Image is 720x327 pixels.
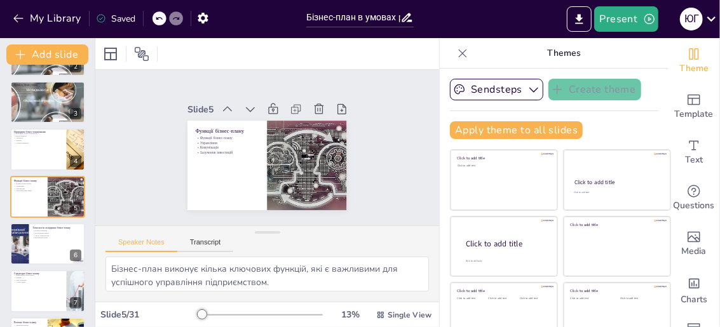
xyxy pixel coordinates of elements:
span: Theme [679,62,709,76]
p: Комунікація [201,116,261,147]
div: Layout [100,44,121,64]
button: Export to PowerPoint [567,6,592,32]
p: Компоненти бізнес-плану [14,274,63,277]
button: Present [594,6,658,32]
div: Click to add text [458,297,486,300]
p: Функції бізнес-плану [14,178,44,182]
p: Бізнес-план як основа для рішень [14,85,81,88]
div: Add images, graphics, shapes or video [669,221,719,267]
div: 7 [70,297,81,309]
div: 4 [10,128,85,170]
p: Принципи бізнес-планування [14,130,63,134]
p: Сутність бізнес-плану [14,83,81,87]
div: Click to add text [458,164,548,168]
button: My Library [10,8,86,29]
span: Text [685,153,703,167]
p: Гнучкість [14,137,63,140]
div: Ю Г [680,8,703,30]
button: Apply theme to all slides [450,121,583,139]
p: Визначення цілей [32,237,81,239]
p: Реалістичність [14,135,63,137]
p: Залучення інвестицій [14,92,81,95]
button: Sendsteps [450,79,543,100]
input: Insert title [306,8,400,27]
button: Speaker Notes [105,238,177,252]
p: Управління [203,112,263,142]
p: Дослідження ринку [32,232,81,234]
p: Комунікація [14,187,44,190]
div: 5 [70,203,81,214]
p: Themes [473,38,656,69]
div: 3 [10,81,85,123]
div: Slide 5 [208,75,236,97]
div: Slide 5 / 31 [100,309,201,321]
div: 7 [10,270,85,312]
div: Add ready made slides [669,84,719,130]
div: Click to add body [466,260,546,263]
p: Залучення інвестицій [14,189,44,192]
p: Аналіз ринку [14,281,63,284]
div: Click to add text [489,297,517,300]
div: Add text boxes [669,130,719,175]
div: 6 [70,250,81,261]
div: Saved [96,13,135,25]
button: Transcript [177,238,234,252]
p: Принципи бізнес-планування [14,133,63,135]
p: Функції бізнес-плану [207,100,268,132]
p: Залучення інвестицій [199,121,259,151]
span: Single View [388,310,431,320]
p: Структурованість [14,142,63,144]
button: Create theme [548,79,641,100]
p: Функції бізнес-плану [14,182,44,185]
p: Резюме [14,277,63,279]
div: 4 [70,156,81,167]
p: Опис компанії [14,279,63,282]
button: Ю Г [680,6,703,32]
p: Реалізація ідей [14,95,81,97]
div: 3 [70,108,81,119]
span: Template [675,107,714,121]
p: Значення резюме [14,324,44,327]
div: 5 [10,176,85,218]
div: 13 % [336,309,366,321]
p: Аналіз конкурентів [32,234,81,237]
p: Структура бізнес-плану [14,272,63,276]
button: Add slide [6,44,88,65]
div: Click to add title [458,289,548,294]
span: Questions [674,199,715,213]
span: Media [682,244,707,258]
div: Click to add text [520,297,548,300]
div: Click to add text [574,191,658,194]
span: Position [134,46,149,62]
textarea: Бізнес-план виконує кілька ключових функцій, які є важливими для успішного управління підприємств... [105,257,429,291]
div: Add charts and graphs [669,267,719,312]
p: Чіткість [14,140,63,142]
div: Click to add text [620,297,660,300]
div: Click to add title [571,289,662,294]
div: Click to add title [571,222,662,227]
span: Charts [681,293,707,307]
p: Управління [14,185,44,187]
div: Click to add title [574,178,659,186]
p: Етапи складання [32,230,81,232]
p: Резюме бізнес-плану [14,320,44,324]
div: Click to add title [458,156,548,161]
div: Get real-time input from your audience [669,175,719,221]
div: 6 [10,223,85,265]
div: Change the overall theme [669,38,719,84]
div: Click to add title [466,239,547,250]
div: 2 [70,61,81,72]
p: Функції бізнес-плану [205,107,265,138]
p: Визначення цілей [14,88,81,90]
div: Click to add text [571,297,611,300]
p: Фінансові прогнози [14,90,81,92]
p: Технологія складання бізнес-плану [32,226,81,230]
